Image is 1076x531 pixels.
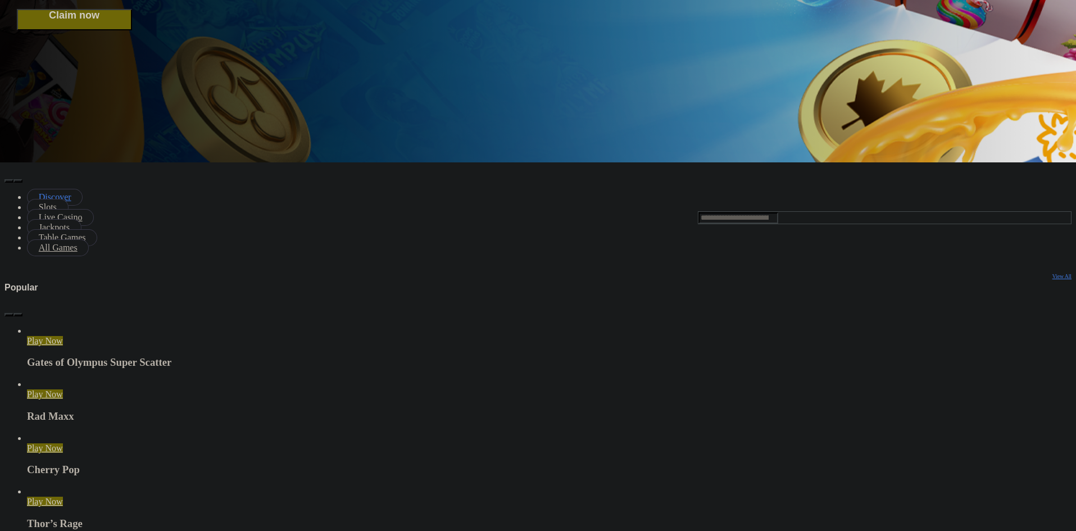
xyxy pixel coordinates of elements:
[27,239,89,256] a: All Games
[27,219,81,236] a: Jackpots
[698,212,778,224] input: Search
[1052,273,1072,279] span: View All
[27,464,1072,476] h3: Cherry Pop
[13,313,22,316] button: next slide
[34,202,61,212] span: Slots
[34,192,76,202] span: Discover
[4,179,13,183] button: prev slide
[17,9,132,30] button: Claim now
[1052,273,1072,302] a: View All
[22,10,126,21] span: Claim now
[27,389,63,399] span: Play Now
[27,336,63,346] a: Gates of Olympus Super Scatter
[27,389,63,399] a: Rad Maxx
[27,189,83,206] a: Discover
[27,379,1072,423] article: Rad Maxx
[27,209,94,226] a: Live Casino
[34,223,74,232] span: Jackpots
[27,443,63,453] span: Play Now
[4,173,675,262] nav: Lobby
[27,229,97,246] a: Table Games
[34,243,82,252] span: All Games
[27,410,1072,423] h3: Rad Maxx
[27,497,63,506] span: Play Now
[34,212,87,222] span: Live Casino
[27,199,69,216] a: Slots
[27,518,1072,530] h3: Thor’s Rage
[27,497,63,506] a: Thor’s Rage
[27,336,63,346] span: Play Now
[13,179,22,183] button: next slide
[4,282,38,293] h3: Popular
[27,487,1072,530] article: Thor’s Rage
[4,162,1072,273] header: Lobby
[27,433,1072,476] article: Cherry Pop
[34,233,90,242] span: Table Games
[27,326,1072,369] article: Gates of Olympus Super Scatter
[27,443,63,453] a: Cherry Pop
[4,313,13,316] button: prev slide
[27,356,1072,369] h3: Gates of Olympus Super Scatter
